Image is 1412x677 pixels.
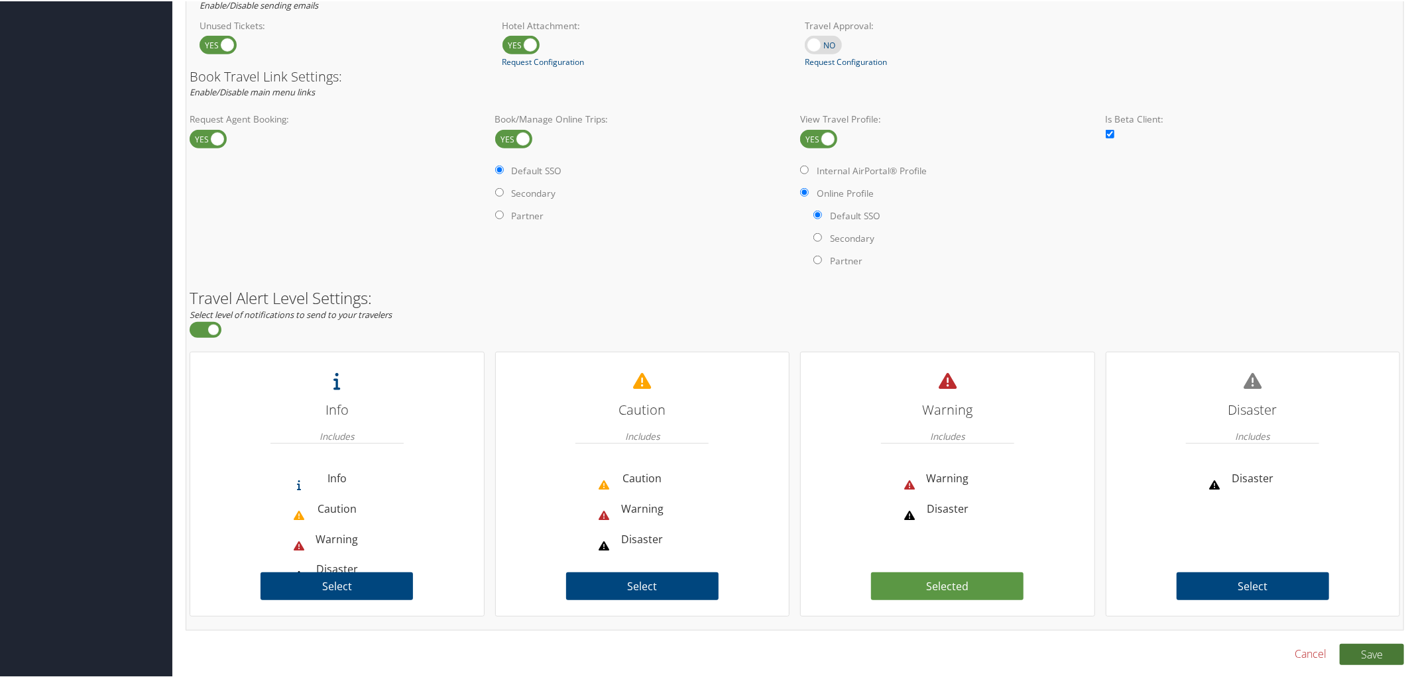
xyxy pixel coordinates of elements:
[914,493,981,523] li: Disaster
[304,553,371,584] li: Disaster
[190,111,485,125] label: Request Agent Booking:
[805,18,1088,31] label: Travel Approval:
[800,111,1095,125] label: View Travel Profile:
[190,85,315,97] em: Enable/Disable main menu links
[512,208,544,221] label: Partner
[304,493,371,523] li: Caution
[1177,571,1329,599] label: Select
[817,163,927,176] label: Internal AirPortal® Profile
[502,18,786,31] label: Hotel Attachment:
[830,208,880,221] label: Default SSO
[625,422,660,448] em: Includes
[1236,422,1270,448] em: Includes
[1219,462,1286,493] li: Disaster
[1340,643,1404,664] button: Save
[609,523,676,554] li: Disaster
[930,422,965,448] em: Includes
[502,55,585,67] a: Request Configuration
[830,253,862,266] label: Partner
[881,395,1014,422] h3: Warning
[304,462,371,493] li: Info
[805,55,887,67] a: Request Configuration
[512,185,556,199] label: Secondary
[817,185,874,199] label: Online Profile
[270,395,404,422] h3: Info
[914,462,981,493] li: Warning
[190,289,1400,305] h2: Travel Alert Level Settings:
[495,111,790,125] label: Book/Manage Online Trips:
[512,163,562,176] label: Default SSO
[200,18,483,31] label: Unused Tickets:
[566,571,719,599] label: Select
[1186,395,1319,422] h3: Disaster
[575,395,709,422] h3: Caution
[609,462,676,493] li: Caution
[190,69,1400,82] h3: Book Travel Link Settings:
[320,422,354,448] em: Includes
[830,231,874,244] label: Secondary
[609,493,676,523] li: Warning
[1106,111,1401,125] label: Is Beta Client:
[261,571,413,599] label: Select
[871,571,1024,599] label: Selected
[190,307,392,319] em: Select level of notifications to send to your travelers
[304,523,371,554] li: Warning
[1295,645,1326,660] a: Cancel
